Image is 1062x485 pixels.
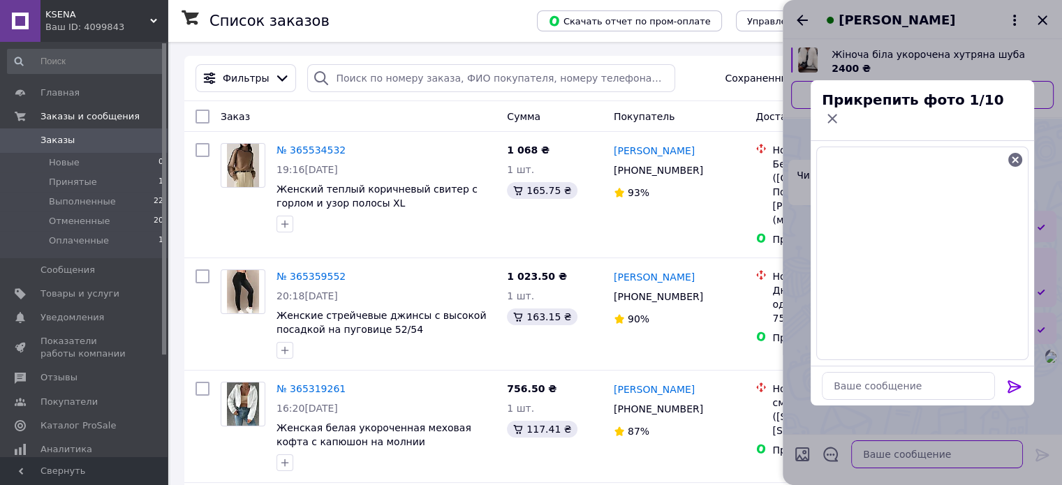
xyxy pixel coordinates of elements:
span: Принятые [49,176,97,188]
span: KSENA [45,8,150,21]
span: Главная [40,87,80,99]
span: Аналитика [40,443,92,456]
a: [PERSON_NAME] [614,270,695,284]
div: Нова Пошта [772,269,915,283]
span: 20 [154,215,163,227]
a: Фото товару [221,269,265,314]
span: Скачать отчет по пром-оплате [548,15,711,27]
div: смт. Городок ([STREET_ADDRESS]: вул. [STREET_ADDRESS] [772,396,915,438]
span: Прикрепить фото 1/10 [822,91,1004,108]
img: Фото товару [227,270,260,313]
a: № 365359552 [276,271,346,282]
div: [PHONE_NUMBER] [611,161,706,180]
span: 0 [158,156,163,169]
span: Сумма [507,111,540,122]
a: № 365534532 [276,144,346,156]
span: 1 шт. [507,290,534,301]
span: 1 023.50 ₴ [507,271,567,282]
h1: Список заказов [209,13,330,29]
input: Поиск [7,49,165,74]
a: Женские стрейчевые джинсы с высокой посадкой на пуговице 52/54 [276,310,486,335]
span: 1 шт. [507,403,534,414]
span: Управление статусами [747,16,857,27]
div: Пром-оплата [772,232,915,246]
span: Товары и услуги [40,288,119,300]
div: Нова Пошта [772,382,915,396]
div: 117.41 ₴ [507,421,577,438]
div: Пром-оплата [772,331,915,345]
span: Покупатели [40,396,98,408]
span: Сохраненные фильтры: [725,71,847,85]
div: 165.75 ₴ [507,182,577,199]
span: 1 068 ₴ [507,144,550,156]
span: 1 шт. [507,164,534,175]
span: 19:16[DATE] [276,164,338,175]
span: Каталог ProSale [40,419,116,432]
span: 1 [158,234,163,247]
button: Скачать отчет по пром-оплате [537,10,722,31]
span: 20:18[DATE] [276,290,338,301]
span: 93% [628,187,649,198]
a: Женский теплый коричневый свитер с горлом и узор полосы XL [276,184,478,209]
span: Отзывы [40,371,78,384]
a: Женская белая укороченная меховая кофта с капюшон на молнии [276,422,471,447]
div: Дніпро, №181 (до 30 кг на одне місце): просп. Миру, 75-А [772,283,915,325]
span: 1 [158,176,163,188]
a: Фото товару [221,382,265,426]
span: 90% [628,313,649,324]
span: Сообщения [40,264,95,276]
div: [PHONE_NUMBER] [611,399,706,419]
span: 22 [154,195,163,208]
span: 87% [628,426,649,437]
span: Оплаченные [49,234,109,247]
div: Нова Пошта [772,143,915,157]
span: Покупатель [614,111,675,122]
div: 163.15 ₴ [507,308,577,325]
a: Фото товару [221,143,265,188]
div: [PHONE_NUMBER] [611,287,706,306]
input: Поиск по номеру заказа, ФИО покупателя, номеру телефона, Email, номеру накладной [307,64,675,92]
div: Пром-оплата [772,443,915,457]
img: Фото товару [227,144,260,187]
span: 16:20[DATE] [276,403,338,414]
div: Ваш ID: 4099843 [45,21,168,33]
span: Новые [49,156,80,169]
img: Фото товару [227,382,260,426]
span: Заказы [40,134,75,147]
a: № 365319261 [276,383,346,394]
span: 756.50 ₴ [507,383,556,394]
span: Фильтры [223,71,269,85]
div: Березань ([GEOGRAPHIC_DATA].), Почтомат №43886: ул. [PERSON_NAME] путь, 2/2 (маг. "Кошик") [772,157,915,227]
span: Заказ [221,111,250,122]
button: Управление статусами [736,10,868,31]
span: Доставка и оплата [755,111,853,122]
span: Выполненные [49,195,116,208]
span: Уведомления [40,311,104,324]
a: [PERSON_NAME] [614,144,695,158]
a: [PERSON_NAME] [614,382,695,396]
span: Показатели работы компании [40,335,129,360]
span: Заказы и сообщения [40,110,140,123]
span: Отмененные [49,215,110,227]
